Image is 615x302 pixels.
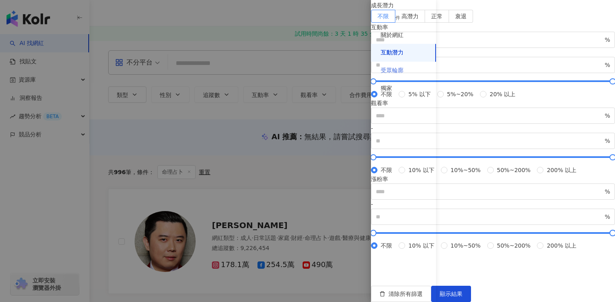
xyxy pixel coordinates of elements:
button: 顯示結果 [431,286,471,302]
span: 50%~200% [494,241,534,250]
span: % [605,212,610,221]
span: 顯示結果 [440,291,462,297]
span: 不限 [377,13,389,19]
span: 10%~50% [447,241,484,250]
span: 10%~50% [447,166,484,175]
div: 關於網紅 [381,31,403,39]
div: 受眾輪廓 [381,67,403,75]
span: 衰退 [455,13,467,19]
div: 獨家 [381,84,392,93]
div: 觀看率 [371,99,615,108]
span: % [605,136,610,145]
span: 5%~20% [444,90,477,99]
div: 互動潛力 [381,49,403,57]
span: 正常 [431,13,443,19]
div: 互動率 [371,23,615,32]
span: % [605,187,610,196]
span: 50%~200% [494,166,534,175]
span: 20% 以上 [486,90,519,99]
span: % [605,111,610,120]
span: 200% 以上 [543,166,579,175]
span: % [605,35,610,44]
span: 200% 以上 [543,241,579,250]
div: 漲粉率 [371,175,615,183]
span: % [605,60,610,69]
div: 成長潛力 [371,1,615,10]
